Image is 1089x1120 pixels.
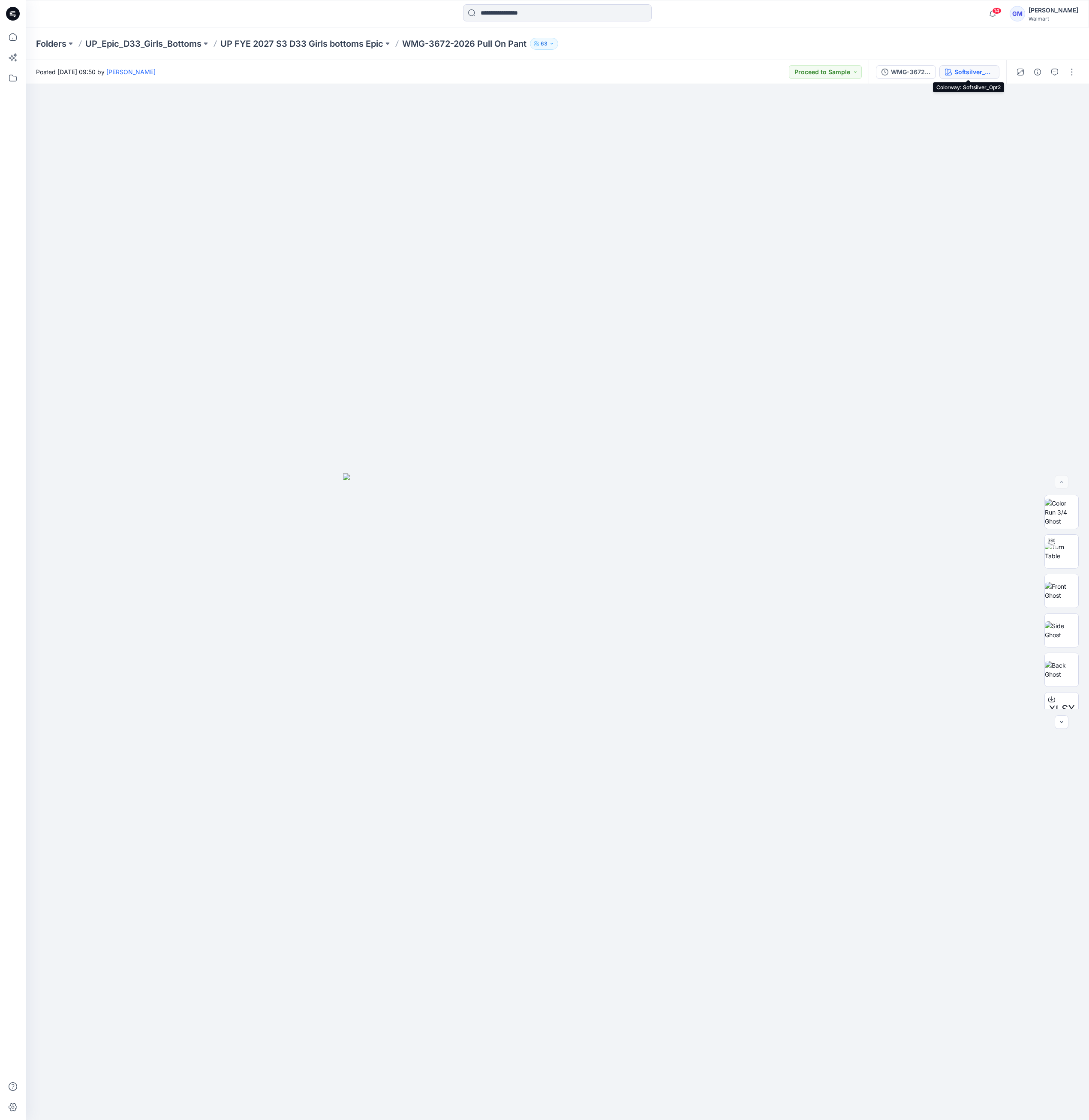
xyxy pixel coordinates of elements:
[891,67,930,77] div: WMG-3672-2026 Pull On Pant_Full Colorway
[1031,65,1044,79] button: Details
[1045,542,1078,560] img: Turn Table
[1049,702,1075,717] span: XLSX
[36,67,156,76] span: Posted [DATE] 09:50 by
[954,67,994,77] div: Softsilver_Opt2
[36,38,66,50] a: Folders
[1029,5,1078,15] div: [PERSON_NAME]
[85,38,202,50] a: UP_Epic_D33_Girls_Bottoms
[1045,621,1078,639] img: Side Ghost
[939,65,999,79] button: Softsilver_Opt2
[106,68,156,75] a: [PERSON_NAME]
[220,38,383,50] a: UP FYE 2027 S3 D33 Girls bottoms Epic
[343,473,772,1120] img: eyJhbGciOiJIUzI1NiIsImtpZCI6IjAiLCJzbHQiOiJzZXMiLCJ0eXAiOiJKV1QifQ.eyJkYXRhIjp7InR5cGUiOiJzdG9yYW...
[402,38,526,50] p: WMG-3672-2026 Pull On Pant
[876,65,936,79] button: WMG-3672-2026 Pull On Pant_Full Colorway
[1045,661,1078,679] img: Back Ghost
[1045,499,1078,526] img: Color Run 3/4 Ghost
[1045,582,1078,600] img: Front Ghost
[1010,6,1025,21] div: GM
[992,7,1002,14] span: 14
[530,38,558,50] button: 63
[541,39,548,48] p: 63
[1029,15,1078,22] div: Walmart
